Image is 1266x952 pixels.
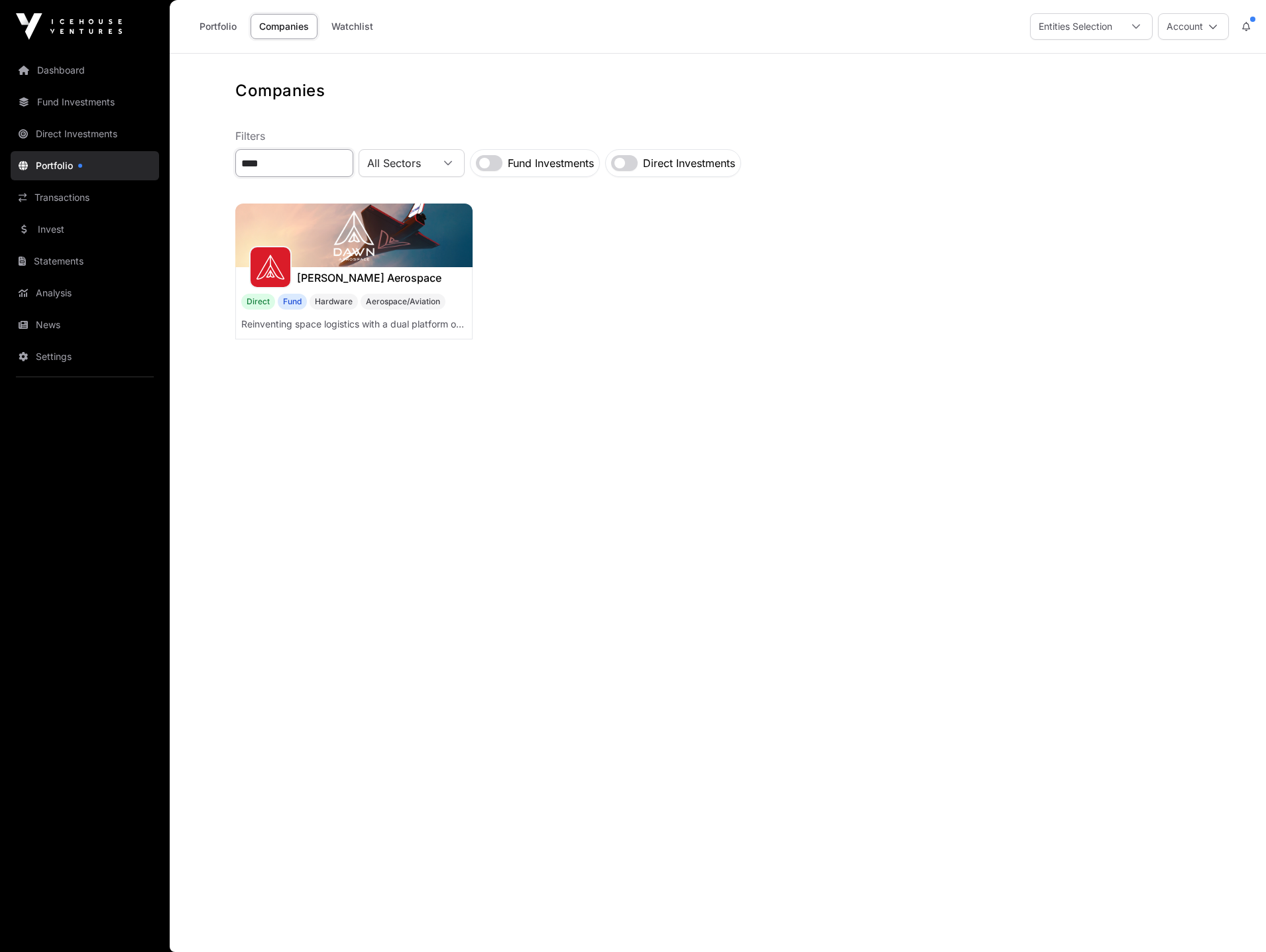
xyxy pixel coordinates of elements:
[11,88,159,117] a: Fund Investments
[241,294,275,310] span: Direct
[11,119,159,149] a: Direct Investments
[11,342,159,371] a: Settings
[11,310,159,339] a: News
[235,128,1200,144] p: Filters
[251,14,317,39] a: Companies
[1200,888,1266,952] iframe: Chat Widget
[11,215,159,244] a: Invest
[235,80,1200,101] h1: Companies
[323,14,382,39] a: Watchlist
[11,56,159,85] a: Dashboard
[241,318,467,331] p: Reinventing space logistics with a dual platform of hypersonic spaceplanes and green satellite pr...
[366,296,440,307] span: Aerospace/Aviation
[643,155,735,171] label: Direct Investments
[1031,14,1120,39] div: Entities Selection
[235,204,473,267] img: Dawn Aerospace
[256,253,285,282] img: Dawn-Icon.svg
[508,155,594,171] label: Fund Investments
[191,14,245,39] a: Portfolio
[297,270,441,286] a: [PERSON_NAME] Aerospace
[315,296,353,307] span: Hardware
[11,151,159,180] a: Portfolio
[278,294,307,310] span: Fund
[11,247,159,276] a: Statements
[11,183,159,212] a: Transactions
[1158,13,1229,40] button: Account
[16,13,122,40] img: Icehouse Ventures Logo
[359,151,432,175] span: All Sectors
[11,278,159,308] a: Analysis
